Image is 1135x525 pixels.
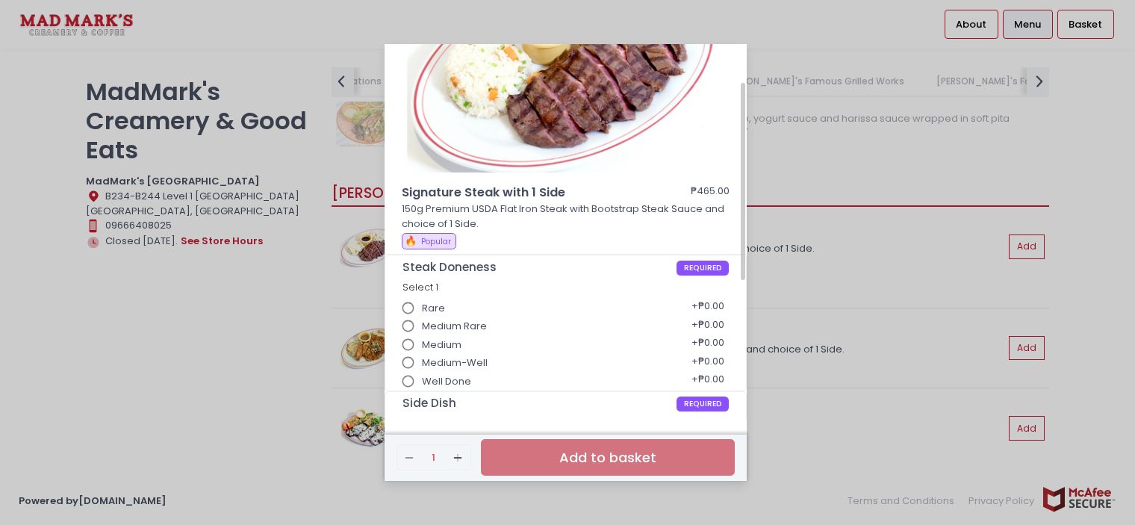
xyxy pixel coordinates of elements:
span: Side Dish [402,397,677,410]
span: Steak Doneness [402,261,677,274]
p: 150g Premium USDA Flat Iron Steak with Bootstrap Steak Sauce and choice of 1 Side. [402,202,730,231]
span: Popular [421,236,451,247]
span: Rare [422,301,445,316]
span: Select 1 [402,417,438,430]
span: 🔥 [405,234,417,248]
span: Well Done [422,374,471,389]
div: + ₱0.00 [686,312,729,341]
div: + ₱0.00 [686,367,729,396]
button: Add to basket [481,439,735,476]
span: REQUIRED [677,261,730,276]
div: ₱465.00 [691,184,730,202]
span: Medium [422,338,461,352]
span: Signature Steak with 1 Side [402,184,648,202]
span: Select 1 [402,281,438,293]
span: Medium-Well [422,355,488,370]
div: + ₱0.00 [686,294,729,323]
span: REQUIRED [677,397,730,411]
div: + ₱0.00 [686,349,729,377]
span: Medium Rare [422,319,487,334]
div: + ₱0.00 [686,331,729,359]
